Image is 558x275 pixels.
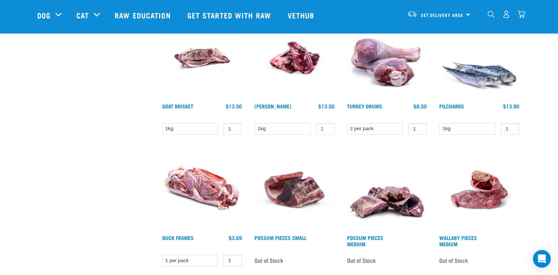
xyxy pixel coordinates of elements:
div: $13.50 [226,103,242,109]
a: Cat [76,10,89,21]
a: Pilchards [439,105,464,107]
div: Open Intercom Messenger [533,250,551,268]
div: $8.50 [413,103,427,109]
div: $13.50 [318,103,335,109]
img: Four Whole Pilchards [437,16,521,100]
a: Possum Pieces Medium [347,236,383,245]
span: Out of Stock [254,255,283,266]
img: home-icon@2x.png [517,10,525,18]
input: 1 [501,123,519,135]
input: 1 [223,123,242,135]
input: 1 [223,255,242,266]
a: [PERSON_NAME] [254,105,291,107]
img: home-icon-1@2x.png [488,11,495,18]
a: Dog [37,10,51,21]
a: Vethub [280,0,324,30]
div: $13.90 [503,103,519,109]
img: Venison Brisket Bone 1662 [253,16,336,100]
div: $3.69 [229,235,242,241]
a: Raw Education [107,0,180,30]
img: 1203 Possum Pieces Medium 01 [345,148,429,232]
img: user.png [502,10,510,18]
img: van-moving.png [407,11,417,17]
span: Set Delivery Area [421,14,464,16]
input: 1 [408,123,427,135]
a: Possum Pieces Small [254,236,306,239]
img: Possum Piece Small [253,148,336,232]
a: Duck Frames [162,236,194,239]
img: Goat Brisket [160,16,244,100]
a: Wallaby Pieces Medium [439,236,477,245]
img: 1253 Turkey Drums 01 [345,16,429,100]
span: Out of Stock [347,255,376,266]
img: Whole Duck Frame [160,148,244,232]
a: Turkey Drums [347,105,382,107]
img: Raw Essentials Wallaby Pieces Raw Meaty Bones For Dogs [437,148,521,232]
span: Out of Stock [439,255,468,266]
a: Goat Brisket [162,105,193,107]
input: 1 [316,123,335,135]
a: Get started with Raw [180,0,280,30]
